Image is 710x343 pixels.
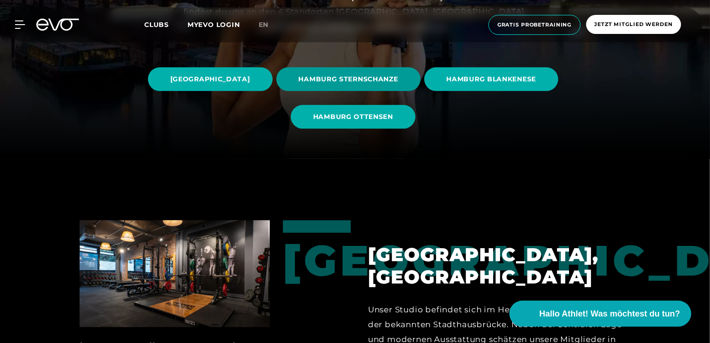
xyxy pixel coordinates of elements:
[509,301,691,327] button: Hallo Athlet! Was möchtest du tun?
[148,60,276,98] a: [GEOGRAPHIC_DATA]
[259,20,280,30] a: en
[447,74,536,84] span: HAMBURG BLANKENESE
[276,60,424,98] a: HAMBURG STERNSCHANZE
[170,74,250,84] span: [GEOGRAPHIC_DATA]
[144,20,188,29] a: Clubs
[424,60,563,98] a: HAMBURG BLANKENESE
[299,74,398,84] span: HAMBURG STERNSCHANZE
[188,20,240,29] a: MYEVO LOGIN
[486,15,583,35] a: Gratis Probetraining
[259,20,269,29] span: en
[595,20,673,28] span: Jetzt Mitglied werden
[144,20,169,29] span: Clubs
[539,308,680,320] span: Hallo Athlet! Was möchtest du tun?
[497,21,572,29] span: Gratis Probetraining
[583,15,684,35] a: Jetzt Mitglied werden
[313,112,393,122] span: HAMBURG OTTENSEN
[368,244,630,288] h2: [GEOGRAPHIC_DATA], [GEOGRAPHIC_DATA]
[291,98,419,136] a: HAMBURG OTTENSEN
[80,220,270,327] img: Hamburg, Stadthausbrücke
